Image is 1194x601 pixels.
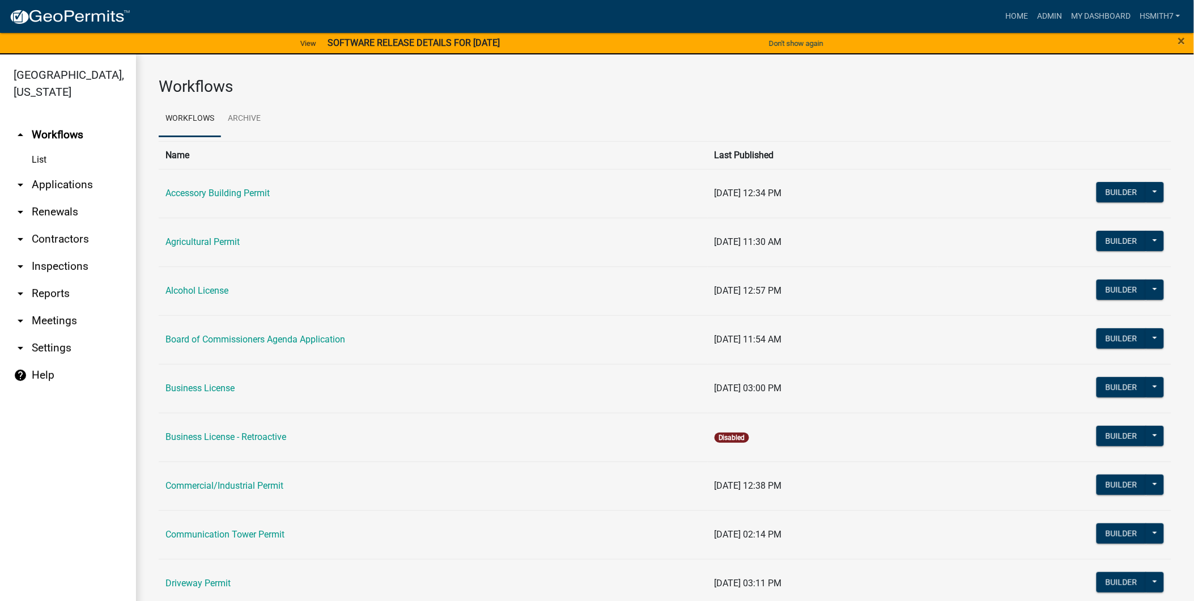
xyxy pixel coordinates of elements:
a: Alcohol License [165,285,228,296]
i: arrow_drop_down [14,178,27,192]
button: Close [1178,34,1185,48]
a: My Dashboard [1066,6,1135,27]
a: Home [1001,6,1032,27]
a: Business License - Retroactive [165,431,286,442]
a: Workflows [159,101,221,137]
span: [DATE] 02:14 PM [715,529,782,540]
i: arrow_drop_down [14,232,27,246]
a: Business License [165,383,235,393]
strong: SOFTWARE RELEASE DETAILS FOR [DATE] [328,37,500,48]
a: Driveway Permit [165,578,231,589]
button: Builder [1097,182,1146,202]
a: Agricultural Permit [165,236,240,247]
button: Builder [1097,572,1146,592]
i: arrow_drop_up [14,128,27,142]
span: [DATE] 12:34 PM [715,188,782,198]
button: Builder [1097,377,1146,397]
span: [DATE] 12:57 PM [715,285,782,296]
button: Builder [1097,231,1146,251]
button: Builder [1097,475,1146,495]
a: Commercial/Industrial Permit [165,480,283,491]
a: View [296,34,321,53]
span: [DATE] 03:00 PM [715,383,782,393]
span: [DATE] 11:54 AM [715,334,782,345]
th: Last Published [708,141,938,169]
i: arrow_drop_down [14,205,27,219]
span: [DATE] 11:30 AM [715,236,782,247]
button: Don't show again [764,34,828,53]
button: Builder [1097,523,1146,544]
button: Builder [1097,328,1146,349]
a: hsmith7 [1135,6,1185,27]
i: help [14,369,27,382]
i: arrow_drop_down [14,341,27,355]
button: Builder [1097,426,1146,446]
a: Archive [221,101,267,137]
h3: Workflows [159,77,1171,96]
button: Builder [1097,280,1146,300]
th: Name [159,141,708,169]
span: [DATE] 03:11 PM [715,578,782,589]
span: × [1178,33,1185,49]
i: arrow_drop_down [14,260,27,273]
a: Board of Commissioners Agenda Application [165,334,345,345]
span: [DATE] 12:38 PM [715,480,782,491]
a: Admin [1032,6,1066,27]
a: Communication Tower Permit [165,529,284,540]
i: arrow_drop_down [14,314,27,328]
a: Accessory Building Permit [165,188,270,198]
i: arrow_drop_down [14,287,27,300]
span: Disabled [715,433,749,443]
